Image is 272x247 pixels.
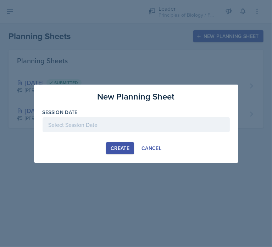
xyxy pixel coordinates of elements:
[98,90,175,103] h3: New Planning Sheet
[111,145,129,151] div: Create
[137,142,166,154] button: Cancel
[106,142,134,154] button: Create
[43,109,78,116] label: Session Date
[141,145,161,151] div: Cancel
